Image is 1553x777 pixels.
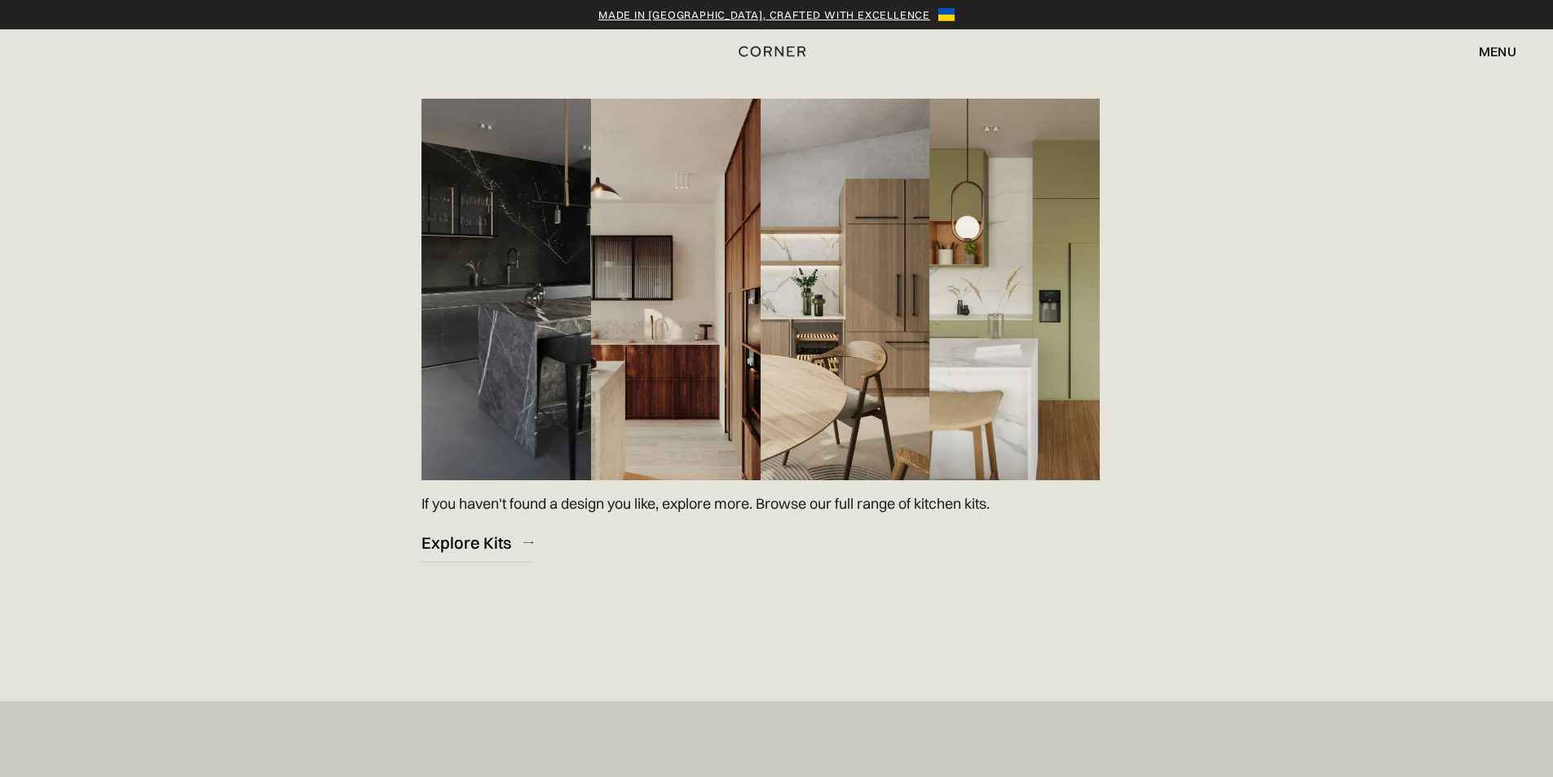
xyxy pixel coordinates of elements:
a: Explore Kits [421,523,533,563]
a: home [718,41,835,62]
p: If you haven't found a design you like, explore more. Browse our full range of kitchen kits. [421,492,990,514]
a: Made in [GEOGRAPHIC_DATA], crafted with excellence [598,7,930,23]
div: menu [1463,38,1516,65]
div: menu [1479,45,1516,58]
div: Explore Kits [421,532,511,554]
